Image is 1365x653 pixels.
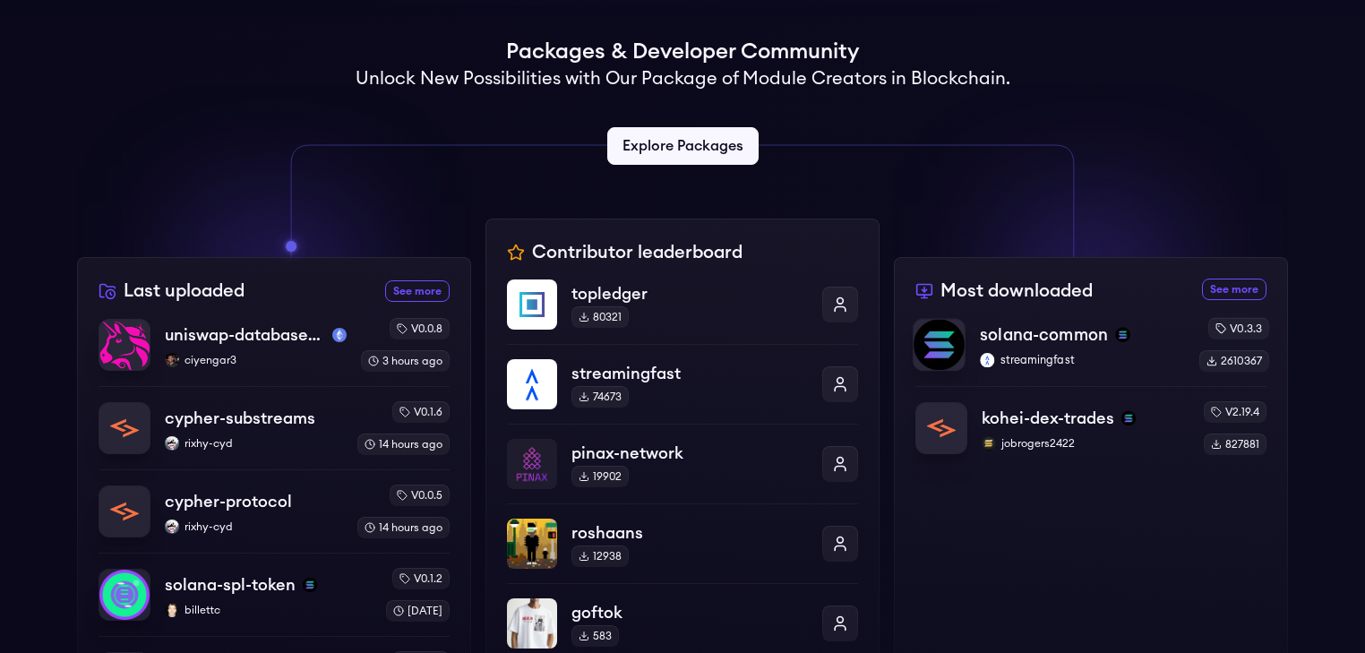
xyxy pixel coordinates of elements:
[507,519,557,569] img: roshaans
[99,553,450,636] a: solana-spl-tokensolana-spl-tokensolanabillettcbillettcv0.1.2[DATE]
[571,441,808,466] p: pinax-network
[1204,401,1266,423] div: v2.19.4
[915,386,1266,455] a: kohei-dex-tradeskohei-dex-tradessolanajobrogers2422jobrogers2422v2.19.4827881
[982,436,996,451] img: jobrogers2422
[1204,434,1266,455] div: 827881
[165,520,343,534] p: rixhy-cyd
[356,66,1010,91] h2: Unlock New Possibilities with Our Package of Module Creators in Blockchain.
[507,279,557,330] img: topledger
[607,127,759,165] a: Explore Packages
[165,353,179,367] img: ciyengar3
[99,570,150,620] img: solana-spl-token
[357,434,450,455] div: 14 hours ago
[392,401,450,423] div: v0.1.6
[165,353,347,367] p: ciyengar3
[507,359,557,409] img: streamingfast
[1115,328,1129,342] img: solana
[386,600,450,622] div: [DATE]
[99,320,150,370] img: uniswap-database-changes-mainnet
[165,322,325,348] p: uniswap-database-changes-mainnet
[914,319,965,370] img: solana-common
[507,424,858,503] a: pinax-networkpinax-network19902
[980,353,1184,367] p: streamingfast
[1208,317,1269,339] div: v0.3.3
[571,306,629,328] div: 80321
[916,403,966,453] img: kohei-dex-trades
[507,598,557,649] img: goftok
[165,572,296,597] p: solana-spl-token
[392,568,450,589] div: v0.1.2
[165,436,179,451] img: rixhy-cyd
[1202,279,1266,300] a: See more most downloaded packages
[571,281,808,306] p: topledger
[980,353,994,367] img: streamingfast
[1121,411,1136,425] img: solana
[980,322,1108,348] p: solana-common
[361,350,450,372] div: 3 hours ago
[99,403,150,453] img: cypher-substreams
[165,436,343,451] p: rixhy-cyd
[982,406,1114,431] p: kohei-dex-trades
[165,489,292,514] p: cypher-protocol
[507,439,557,489] img: pinax-network
[571,466,629,487] div: 19902
[390,485,450,506] div: v0.0.5
[357,517,450,538] div: 14 hours ago
[571,600,808,625] p: goftok
[99,318,450,386] a: uniswap-database-changes-mainnetuniswap-database-changes-mainnetmainnetciyengar3ciyengar3v0.0.83 ...
[507,279,858,344] a: topledgertopledger80321
[571,361,808,386] p: streamingfast
[507,503,858,583] a: roshaansroshaans12938
[571,520,808,546] p: roshaans
[571,625,619,647] div: 583
[99,469,450,553] a: cypher-protocolcypher-protocolrixhy-cydrixhy-cydv0.0.514 hours ago
[982,436,1189,451] p: jobrogers2422
[99,486,150,537] img: cypher-protocol
[571,386,629,408] div: 74673
[165,520,179,534] img: rixhy-cyd
[165,603,372,617] p: billettc
[165,406,315,431] p: cypher-substreams
[506,38,859,66] h1: Packages & Developer Community
[332,328,347,342] img: mainnet
[99,386,450,469] a: cypher-substreamscypher-substreamsrixhy-cydrixhy-cydv0.1.614 hours ago
[913,317,1269,386] a: solana-commonsolana-commonsolanastreamingfaststreamingfastv0.3.32610367
[507,344,858,424] a: streamingfaststreamingfast74673
[390,318,450,339] div: v0.0.8
[385,280,450,302] a: See more recently uploaded packages
[165,603,179,617] img: billettc
[571,546,629,567] div: 12938
[1199,350,1269,372] div: 2610367
[303,578,317,592] img: solana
